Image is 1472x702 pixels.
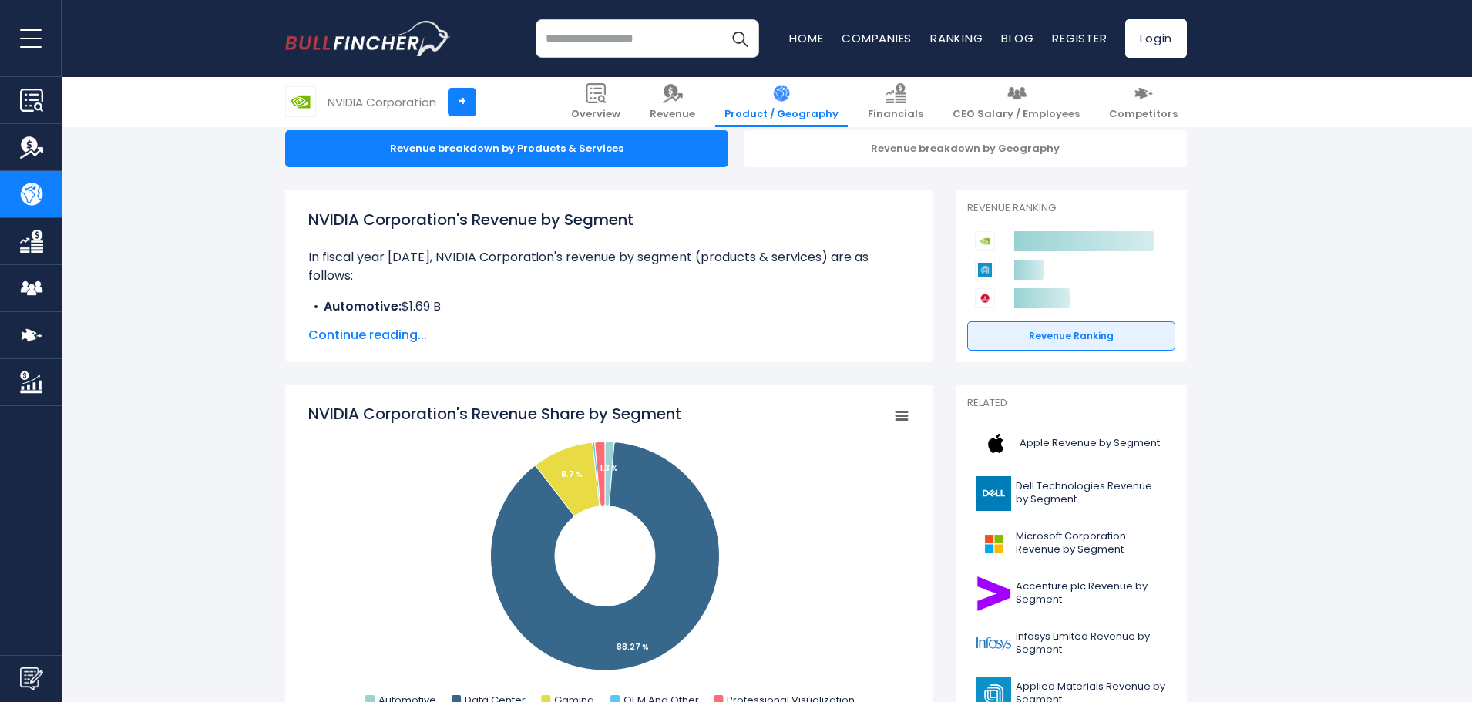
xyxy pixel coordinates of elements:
div: Revenue breakdown by Geography [744,130,1187,167]
tspan: NVIDIA Corporation's Revenue Share by Segment [308,403,681,425]
span: Dell Technologies Revenue by Segment [1016,480,1166,506]
span: Competitors [1109,108,1178,121]
p: Revenue Ranking [967,202,1175,215]
a: Accenture plc Revenue by Segment [967,573,1175,615]
li: $1.69 B [308,297,909,316]
a: Revenue [640,77,704,127]
span: Microsoft Corporation Revenue by Segment [1016,530,1166,556]
a: Infosys Limited Revenue by Segment [967,623,1175,665]
p: Related [967,397,1175,410]
a: Competitors [1100,77,1187,127]
span: Financials [868,108,923,121]
a: Home [789,30,823,46]
a: Product / Geography [715,77,848,127]
tspan: 1.3 % [600,462,618,474]
tspan: 8.7 % [561,469,583,480]
a: Revenue Ranking [967,321,1175,351]
img: MSFT logo [976,526,1011,561]
h1: NVIDIA Corporation's Revenue by Segment [308,208,909,231]
a: Apple Revenue by Segment [967,422,1175,465]
img: AAPL logo [976,426,1015,461]
img: INFY logo [976,626,1011,661]
a: Companies [842,30,912,46]
img: Applied Materials competitors logo [975,260,995,280]
img: DELL logo [976,476,1011,511]
span: Infosys Limited Revenue by Segment [1016,630,1166,657]
button: Search [721,19,759,58]
a: Register [1052,30,1107,46]
img: ACN logo [976,576,1011,611]
div: NVIDIA Corporation [328,93,436,111]
img: bullfincher logo [285,21,451,56]
a: + [448,88,476,116]
span: Product / Geography [724,108,839,121]
span: Accenture plc Revenue by Segment [1016,580,1166,606]
span: CEO Salary / Employees [953,108,1080,121]
a: Ranking [930,30,983,46]
img: NVIDIA Corporation competitors logo [975,231,995,251]
a: Microsoft Corporation Revenue by Segment [967,522,1175,565]
img: NVDA logo [286,87,315,116]
a: Overview [562,77,630,127]
a: Dell Technologies Revenue by Segment [967,472,1175,515]
a: Blog [1001,30,1033,46]
a: CEO Salary / Employees [943,77,1089,127]
p: In fiscal year [DATE], NVIDIA Corporation's revenue by segment (products & services) are as follows: [308,248,909,285]
a: Financials [859,77,933,127]
span: Apple Revenue by Segment [1020,437,1160,450]
tspan: 88.27 % [617,641,649,653]
span: Revenue [650,108,695,121]
a: Go to homepage [285,21,451,56]
span: Continue reading... [308,326,909,344]
b: Automotive: [324,297,402,315]
a: Login [1125,19,1187,58]
img: Broadcom competitors logo [975,288,995,308]
span: Overview [571,108,620,121]
div: Revenue breakdown by Products & Services [285,130,728,167]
